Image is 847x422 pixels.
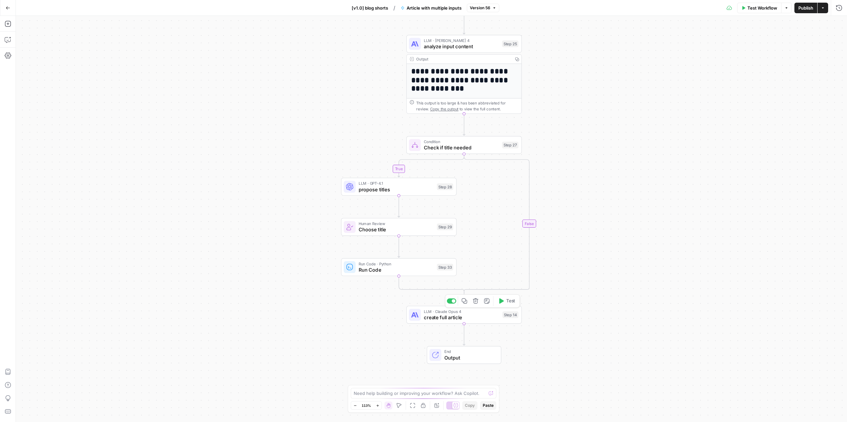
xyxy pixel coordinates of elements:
span: Paste [483,403,494,408]
div: LLM · GPT-4.1propose titlesStep 28 [341,178,457,196]
span: Copy [465,403,475,408]
span: Test [506,298,515,304]
span: / [393,4,395,12]
span: Condition [424,139,499,145]
div: This output is too large & has been abbreviated for review. to view the full content. [416,100,518,112]
div: Step 14 [503,311,518,318]
button: Article with multiple inputs [397,3,466,13]
span: Article with multiple inputs [407,5,462,11]
button: Publish [794,3,817,13]
g: Edge from step_27 to step_28 [398,154,464,177]
div: Step 33 [437,264,453,270]
span: propose titles [359,186,434,193]
span: LLM · Claude Opus 4 [424,308,500,314]
span: Publish [798,5,813,11]
span: Human Review [359,221,434,227]
span: LLM · [PERSON_NAME] 4 [424,37,499,43]
span: Run Code · Python [359,261,434,267]
div: Output [416,56,510,62]
div: LLM · Claude Opus 4create full articleStep 14Test [406,306,522,324]
span: End [444,349,495,355]
div: Step 29 [437,224,453,230]
g: Edge from step_27 to step_27-conditional-end [464,154,529,293]
div: Human ReviewChoose titleStep 29 [341,218,457,236]
button: Version 56 [467,4,499,12]
g: Edge from step_29 to step_33 [398,236,400,257]
button: Copy [462,401,477,410]
div: Step 28 [437,183,453,190]
div: Step 27 [502,142,518,148]
span: Check if title needed [424,144,499,152]
g: Edge from step_25 to step_27 [463,114,465,135]
span: LLM · GPT-4.1 [359,180,434,186]
span: [v1.0] blog shorts [352,5,388,11]
div: Step 25 [502,40,518,47]
button: Paste [480,401,496,410]
span: 113% [362,403,371,408]
button: Test [495,296,518,306]
span: create full article [424,314,500,321]
span: Copy the output [430,107,459,111]
span: Choose title [359,226,434,233]
button: [v1.0] blog shorts [348,3,392,13]
span: analyze input content [424,43,499,50]
span: Test Workflow [747,5,777,11]
g: Edge from step_33 to step_27-conditional-end [399,276,464,293]
div: ConditionCheck if title neededStep 27 [406,136,522,154]
span: Run Code [359,266,434,274]
g: Edge from step_28 to step_29 [398,196,400,217]
div: EndOutput [406,346,522,364]
button: Test Workflow [737,3,781,13]
g: Edge from start to step_25 [463,13,465,34]
span: Output [444,354,495,362]
g: Edge from step_14 to end [463,324,465,345]
div: Run Code · PythonRun CodeStep 33 [341,258,457,276]
span: Version 56 [470,5,490,11]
